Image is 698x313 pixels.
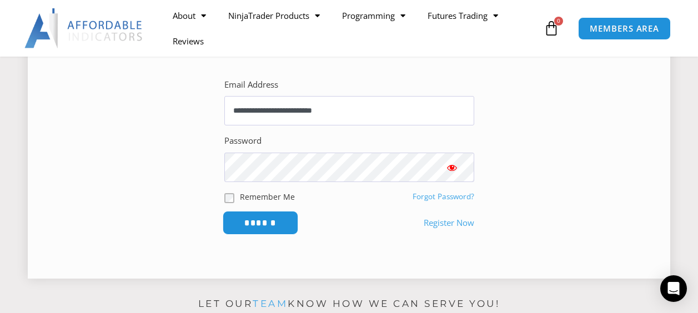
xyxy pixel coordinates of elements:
img: LogoAI | Affordable Indicators – NinjaTrader [24,8,144,48]
span: MEMBERS AREA [590,24,659,33]
a: 0 [527,12,576,44]
a: Register Now [424,215,474,231]
div: Open Intercom Messenger [660,275,687,302]
label: Email Address [224,77,278,93]
span: 0 [554,17,563,26]
label: Remember Me [240,191,295,203]
a: Futures Trading [416,3,509,28]
a: MEMBERS AREA [578,17,671,40]
a: Programming [331,3,416,28]
a: Reviews [162,28,215,54]
a: NinjaTrader Products [217,3,331,28]
label: Password [224,133,262,149]
a: team [253,298,288,309]
nav: Menu [162,3,541,54]
button: Show password [430,153,474,182]
a: Forgot Password? [413,191,474,201]
a: About [162,3,217,28]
